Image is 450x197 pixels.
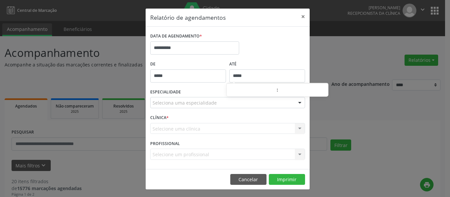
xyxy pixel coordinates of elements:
label: CLÍNICA [150,113,169,123]
label: PROFISSIONAL [150,138,180,149]
label: ATÉ [229,59,305,69]
input: Hour [227,84,276,97]
button: Cancelar [230,174,267,185]
label: De [150,59,226,69]
span: : [276,83,278,96]
h5: Relatório de agendamentos [150,13,226,22]
button: Imprimir [269,174,305,185]
label: ESPECIALIDADE [150,87,181,97]
span: Seleciona uma especialidade [153,99,217,106]
label: DATA DE AGENDAMENTO [150,31,202,41]
button: Close [296,9,310,25]
input: Minute [278,84,328,97]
